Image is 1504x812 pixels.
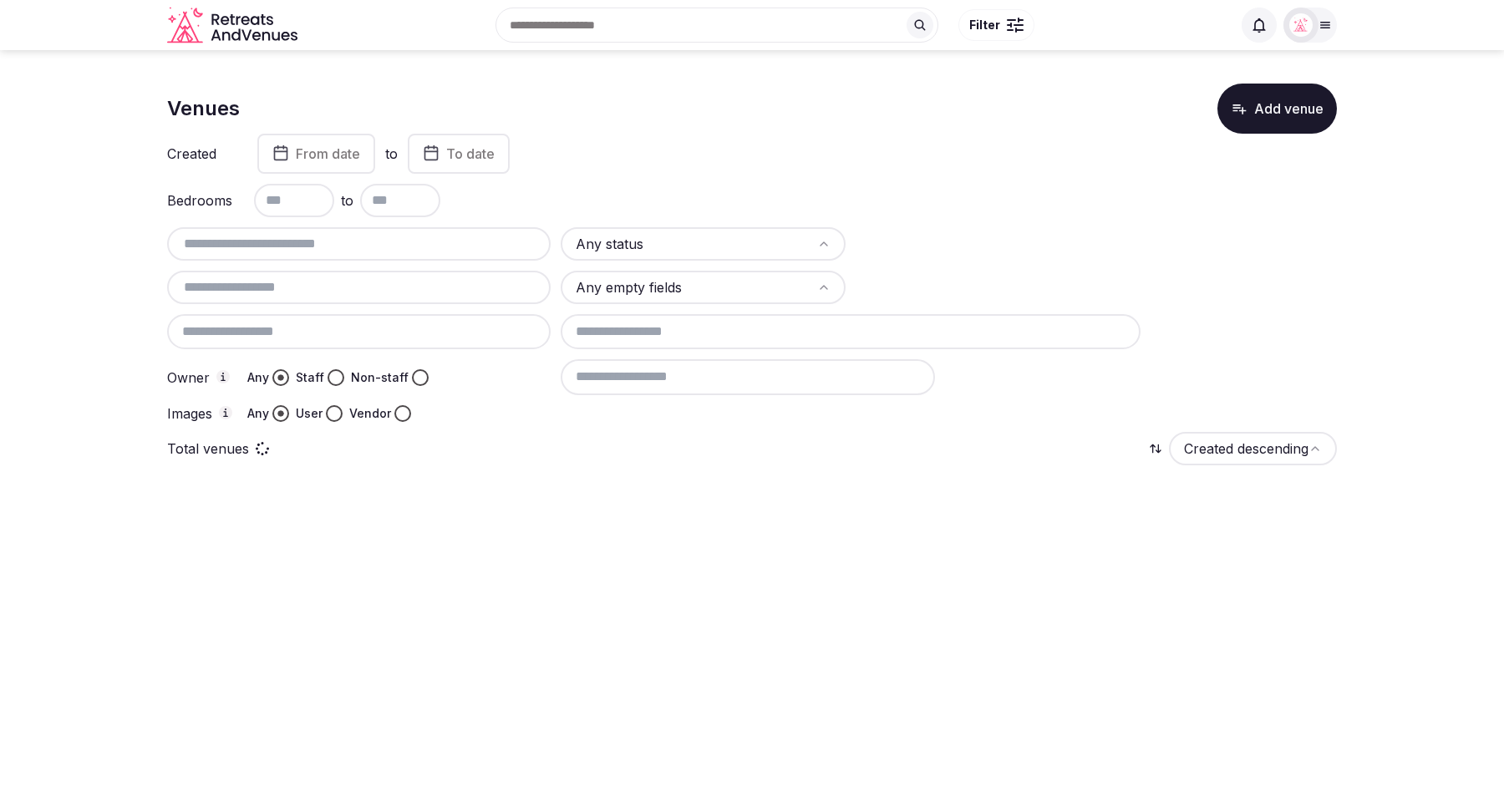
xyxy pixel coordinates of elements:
svg: Retreats and Venues company logo [167,7,301,44]
img: Matt Grant Oakes [1289,13,1313,37]
label: to [385,145,398,163]
button: Images [219,406,232,419]
span: to [341,190,353,211]
label: Images [167,406,234,421]
p: Total venues [167,439,249,458]
button: Filter [958,9,1034,41]
span: Filter [969,17,1000,33]
label: Staff [296,369,324,386]
span: From date [296,145,360,162]
label: Any [247,405,269,422]
h1: Venues [167,94,240,123]
label: Created [167,147,234,160]
button: From date [257,134,375,174]
label: Owner [167,370,234,385]
button: Owner [216,370,230,383]
label: Bedrooms [167,194,234,207]
label: Vendor [349,405,391,422]
span: To date [446,145,495,162]
button: Add venue [1217,84,1337,134]
label: Non-staff [351,369,409,386]
a: Visit the homepage [167,7,301,44]
label: Any [247,369,269,386]
label: User [296,405,323,422]
button: To date [408,134,510,174]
